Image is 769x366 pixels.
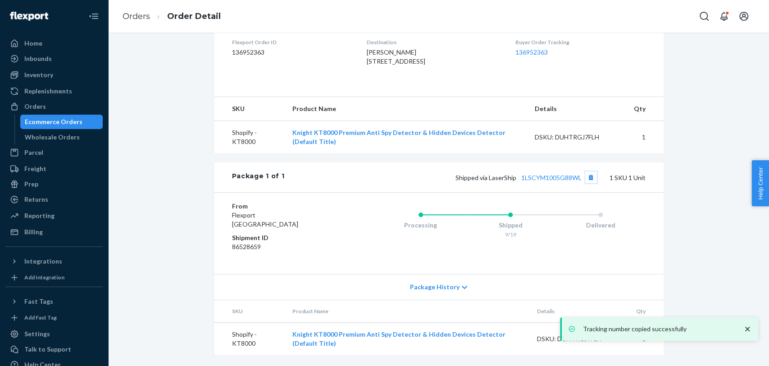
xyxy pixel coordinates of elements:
a: Billing [5,225,103,239]
div: 1 SKU 1 Unit [284,171,645,183]
div: Talk to Support [24,345,71,354]
td: Shopify - KT8000 [214,323,286,356]
button: Copy tracking number [585,171,597,183]
div: Returns [24,195,48,204]
a: Freight [5,162,103,176]
dt: Destination [367,38,501,46]
div: Processing [376,221,466,230]
a: Parcel [5,145,103,160]
a: Returns [5,192,103,207]
th: SKU [214,300,286,323]
button: Open Search Box [695,7,713,25]
div: Shipped [465,221,555,230]
button: Close Navigation [85,7,103,25]
div: 9/19 [465,231,555,238]
div: DSKU: DUHTRGJ7FLH [537,334,622,343]
a: Add Integration [5,272,103,283]
button: Integrations [5,254,103,269]
button: Help Center [751,160,769,206]
th: Details [528,97,627,121]
dd: 136952363 [232,48,352,57]
dt: Flexport Order ID [232,38,352,46]
a: Knight KT8000 Premium Anti Spy Detector & Hidden Devices Detector (Default Title) [292,330,505,347]
div: Integrations [24,257,62,266]
th: Product Name [285,97,528,121]
dd: 86528659 [232,242,340,251]
a: Ecommerce Orders [20,115,103,129]
span: [PERSON_NAME] [STREET_ADDRESS] [367,48,425,65]
button: Fast Tags [5,294,103,309]
div: Delivered [555,221,646,230]
a: Wholesale Orders [20,130,103,144]
div: Settings [24,329,50,338]
a: Orders [5,99,103,114]
a: Prep [5,177,103,191]
div: Ecommerce Orders [25,117,82,126]
img: Flexport logo [10,12,48,21]
a: Inbounds [5,51,103,66]
div: Home [24,39,42,48]
span: Shipped via LaserShip [455,174,597,181]
a: Replenishments [5,84,103,98]
svg: close toast [743,324,752,334]
ol: breadcrumbs [115,3,228,30]
a: Settings [5,327,103,341]
th: Qty [626,97,663,121]
span: Flexport [GEOGRAPHIC_DATA] [232,211,298,228]
td: 1 [626,121,663,154]
a: Orders [123,11,150,21]
div: Add Integration [24,273,64,281]
a: Order Detail [167,11,221,21]
a: Knight KT8000 Premium Anti Spy Detector & Hidden Devices Detector (Default Title) [292,129,505,145]
button: Open account menu [735,7,753,25]
dt: Shipment ID [232,233,340,242]
div: Fast Tags [24,297,53,306]
p: Tracking number copied successfully [582,324,734,334]
div: Add Fast Tag [24,314,57,321]
div: Package 1 of 1 [232,171,285,183]
a: 1LSCYM1005G88WL [521,174,582,181]
th: Qty [628,300,663,323]
div: Parcel [24,148,43,157]
div: Reporting [24,211,55,220]
div: Prep [24,180,38,189]
th: Details [530,300,629,323]
a: Reporting [5,208,103,223]
a: 136952363 [515,48,548,56]
dt: From [232,202,340,211]
button: Open notifications [715,7,733,25]
div: Orders [24,102,46,111]
a: Add Fast Tag [5,312,103,323]
a: Talk to Support [5,342,103,357]
th: Product Name [285,300,530,323]
div: Inventory [24,70,53,79]
div: Freight [24,164,46,173]
a: Inventory [5,68,103,82]
div: Inbounds [24,54,52,63]
div: Wholesale Orders [25,133,80,142]
td: Shopify - KT8000 [214,121,285,154]
th: SKU [214,97,285,121]
span: Package History [410,283,460,292]
dt: Buyer Order Tracking [515,38,645,46]
div: Billing [24,227,43,236]
div: DSKU: DUHTRGJ7FLH [535,133,619,142]
a: Home [5,36,103,51]
div: Replenishments [24,87,72,96]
